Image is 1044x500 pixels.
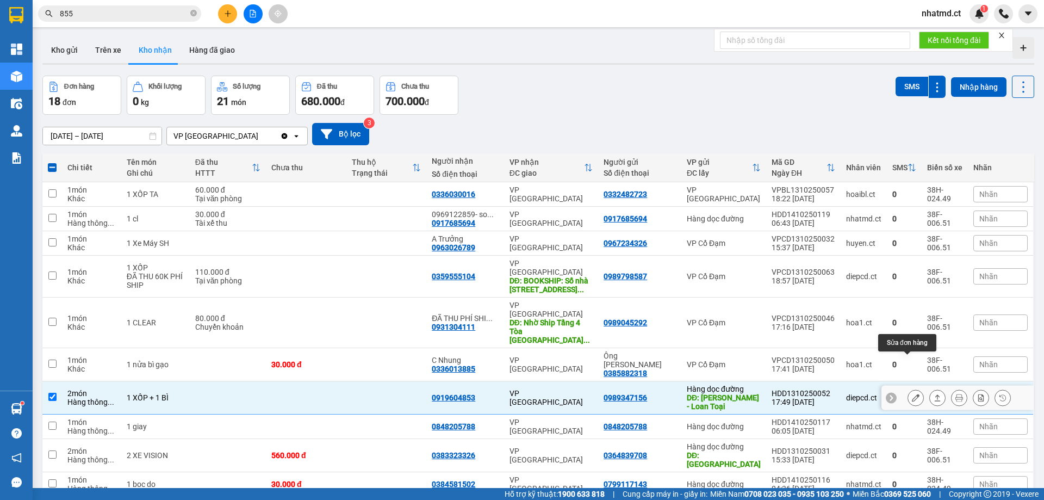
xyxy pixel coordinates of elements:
[218,4,237,23] button: plus
[744,490,844,498] strong: 0708 023 035 - 0935 103 250
[11,477,22,487] span: message
[67,356,116,365] div: 1 món
[181,37,244,63] button: Hàng đã giao
[67,219,116,227] div: Hàng thông thường
[984,490,991,498] span: copyright
[846,163,881,172] div: Nhân viên
[687,480,761,489] div: Hàng dọc đường
[14,79,162,115] b: GỬI : VP [GEOGRAPHIC_DATA]
[772,186,835,194] div: VPBL1310250057
[301,95,340,108] span: 680.000
[292,132,301,140] svg: open
[772,476,835,484] div: HDD1410250116
[432,170,498,178] div: Số điện thoại
[979,214,998,223] span: Nhãn
[67,186,116,194] div: 1 món
[929,390,946,406] div: Giao hàng
[772,356,835,365] div: VPCD1310250050
[927,447,962,464] div: 38F-006.51
[352,158,413,166] div: Thu hộ
[687,442,761,451] div: Hàng dọc đường
[249,10,257,17] span: file-add
[509,476,593,493] div: VP [GEOGRAPHIC_DATA]
[11,44,22,55] img: dashboard-icon
[509,234,593,252] div: VP [GEOGRAPHIC_DATA]
[233,83,260,90] div: Số lượng
[687,169,752,177] div: ĐC lấy
[173,131,258,141] div: VP [GEOGRAPHIC_DATA]
[979,190,998,199] span: Nhãn
[48,95,60,108] span: 18
[432,365,475,373] div: 0336013885
[195,268,260,276] div: 110.000 đ
[127,451,184,460] div: 2 XE VISION
[604,422,647,431] div: 0848205788
[133,95,139,108] span: 0
[772,389,835,398] div: HDD1310250052
[846,360,881,369] div: hoa1.ct
[846,393,881,402] div: diepcd.ct
[67,234,116,243] div: 1 món
[919,32,989,49] button: Kết nối tổng đài
[613,488,614,500] span: |
[979,272,998,281] span: Nhãn
[604,239,647,248] div: 0967234326
[846,190,881,199] div: hoaibl.ct
[927,476,962,493] div: 38H-024.49
[42,76,121,115] button: Đơn hàng18đơn
[127,360,184,369] div: 1 nửa bì gạo
[772,234,835,243] div: VPCD1310250032
[195,186,260,194] div: 60.000 đ
[271,451,341,460] div: 560.000 đ
[108,219,114,227] span: ...
[280,132,289,140] svg: Clear value
[271,360,341,369] div: 30.000 đ
[432,393,475,402] div: 0919604853
[509,447,593,464] div: VP [GEOGRAPHIC_DATA]
[687,393,761,411] div: DĐ: Tùng Lộc - Loan Toại
[190,9,197,19] span: close-circle
[998,32,1005,39] span: close
[195,194,260,203] div: Tại văn phòng
[687,214,761,223] div: Hàng dọc đường
[509,318,593,344] div: DĐ: Nhờ Ship Tầng 4 Tòa Nhà Hòa Đô Hoàng Sâm Cầu Giấy
[892,422,916,431] div: 0
[274,10,282,17] span: aim
[432,243,475,252] div: 0963026789
[60,8,188,20] input: Tìm tên, số ĐT hoặc mã đơn
[710,488,844,500] span: Miền Nam
[1018,4,1037,23] button: caret-down
[979,239,998,248] span: Nhãn
[846,272,881,281] div: diepcd.ct
[509,186,593,203] div: VP [GEOGRAPHIC_DATA]
[340,98,345,107] span: đ
[908,390,924,406] div: Sửa đơn hàng
[892,190,916,199] div: 0
[509,158,585,166] div: VP nhận
[432,190,475,199] div: 0336030016
[577,285,584,294] span: ...
[604,480,647,489] div: 0799117143
[102,27,455,40] li: Cổ Đạm, xã [GEOGRAPHIC_DATA], [GEOGRAPHIC_DATA]
[45,10,53,17] span: search
[887,153,922,182] th: Toggle SortBy
[558,490,605,498] strong: 1900 633 818
[604,169,676,177] div: Số điện thoại
[195,210,260,219] div: 30.000 đ
[687,360,761,369] div: VP Cổ Đạm
[979,360,998,369] span: Nhãn
[195,323,260,331] div: Chuyển khoản
[687,239,761,248] div: VP Cổ Đạm
[999,9,1009,18] img: phone-icon
[772,276,835,285] div: 18:57 [DATE]
[604,318,647,327] div: 0989045292
[346,153,427,182] th: Toggle SortBy
[687,318,761,327] div: VP Cổ Đạm
[892,239,916,248] div: 0
[190,153,266,182] th: Toggle SortBy
[853,488,931,500] span: Miền Bắc
[21,402,24,405] sup: 1
[979,480,998,489] span: Nhãn
[951,77,1006,97] button: Nhập hàng
[352,169,413,177] div: Trạng thái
